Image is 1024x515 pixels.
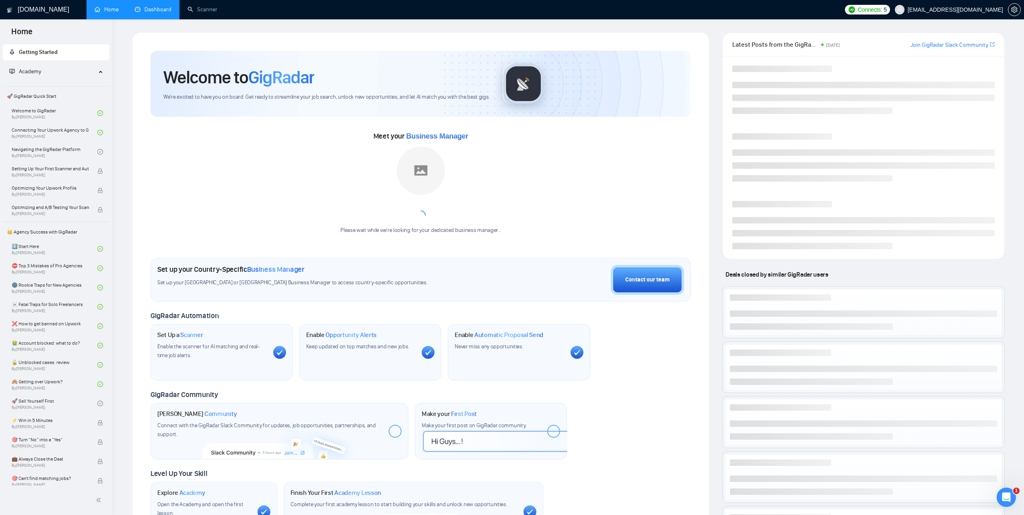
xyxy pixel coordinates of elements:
[12,337,97,354] a: 😭 Account blocked: what to do?By[PERSON_NAME]
[12,444,89,449] span: By [PERSON_NAME]
[187,6,217,13] a: searchScanner
[97,343,103,348] span: check-circle
[12,463,89,468] span: By [PERSON_NAME]
[12,455,89,463] span: 💼 Always Close the Deal
[157,343,260,359] span: Enable the scanner for AI matching and real-time job alerts.
[422,422,526,429] span: Make your first post on GigRadar community.
[326,331,377,339] span: Opportunity Alerts
[422,410,477,418] h1: Make your
[163,93,490,101] span: We're excited to have you on board. Get ready to streamline your job search, unlock new opportuni...
[884,5,887,14] span: 5
[897,7,902,12] span: user
[722,267,831,281] span: Deals closed by similar GigRadar users
[415,210,426,220] span: loading
[97,246,103,252] span: check-circle
[12,375,97,393] a: 🙈 Getting over Upwork?By[PERSON_NAME]
[826,42,840,48] span: [DATE]
[373,132,468,141] span: Meet your
[203,422,357,459] img: slackcommunity-bg.png
[858,5,882,14] span: Connects:
[97,323,103,329] span: check-circle
[97,130,103,135] span: check-circle
[12,192,89,197] span: By [PERSON_NAME]
[474,331,543,339] span: Automatic Proposal Send
[97,265,103,271] span: check-circle
[291,501,507,508] span: Complete your first academy lesson to start building your skills and unlock new opportunities.
[611,265,684,295] button: Contact our team
[157,279,474,287] span: Set up your [GEOGRAPHIC_DATA] or [GEOGRAPHIC_DATA] Business Manager to access country-specific op...
[997,488,1016,507] iframe: Intercom live chat
[97,149,103,155] span: check-circle
[911,41,988,50] a: Join GigRadar Slack Community
[4,224,109,240] span: 👑 Agency Success with GigRadar
[9,49,15,55] span: rocket
[19,68,41,75] span: Academy
[157,422,376,438] span: Connect with the GigRadar Slack Community for updates, job opportunities, partnerships, and support.
[157,265,305,274] h1: Set up your Country-Specific
[12,203,89,211] span: Optimizing and A/B Testing Your Scanner for Better Results
[150,469,207,478] span: Level Up Your Skill
[12,143,97,161] a: Navigating the GigRadar PlatformBy[PERSON_NAME]
[157,410,237,418] h1: [PERSON_NAME]
[97,439,103,445] span: lock
[97,381,103,387] span: check-circle
[306,331,377,339] h1: Enable
[1013,488,1020,494] span: 1
[12,356,97,374] a: 🔓 Unblocked cases: reviewBy[PERSON_NAME]
[12,416,89,424] span: ⚡ Win in 5 Minutes
[12,104,97,122] a: Welcome to GigRadarBy[PERSON_NAME]
[97,420,103,426] span: lock
[157,489,205,497] h1: Explore
[248,66,314,88] span: GigRadar
[9,68,15,74] span: fund-projection-screen
[503,64,544,104] img: gigradar-logo.png
[9,68,41,75] span: Academy
[1008,3,1021,16] button: setting
[180,331,203,339] span: Scanner
[97,168,103,174] span: lock
[179,489,205,497] span: Academy
[150,311,218,320] span: GigRadar Automation
[397,147,445,195] img: placeholder.png
[455,331,543,339] h1: Enable
[291,489,381,497] h1: Finish Your First
[150,390,218,399] span: GigRadar Community
[97,304,103,310] span: check-circle
[3,44,109,60] li: Getting Started
[97,285,103,290] span: check-circle
[451,410,477,418] span: First Post
[455,343,523,350] span: Never miss any opportunities.
[97,401,103,406] span: check-circle
[163,66,314,88] h1: Welcome to
[135,6,171,13] a: dashboardDashboard
[12,424,89,429] span: By [PERSON_NAME]
[306,343,410,350] span: Keep updated on top matches and new jobs.
[97,478,103,484] span: lock
[990,41,995,48] a: export
[12,482,89,487] span: By [PERSON_NAME]
[95,6,119,13] a: homeHome
[12,173,89,178] span: By [PERSON_NAME]
[12,124,97,141] a: Connecting Your Upwork Agency to GigRadarBy[PERSON_NAME]
[97,207,103,213] span: lock
[96,496,104,504] span: double-left
[990,41,995,48] span: export
[97,459,103,464] span: lock
[7,4,12,17] img: logo
[19,49,58,56] span: Getting Started
[97,362,103,368] span: check-circle
[12,240,97,258] a: 1️⃣ Start HereBy[PERSON_NAME]
[12,317,97,335] a: ❌ How to get banned on UpworkBy[PERSON_NAME]
[12,474,89,482] span: 🎯 Can't find matching jobs?
[204,410,237,418] span: Community
[12,184,89,192] span: Optimizing Your Upwork Profile
[1008,6,1021,13] a: setting
[336,227,506,234] div: Please wait while we're looking for your dedicated business manager...
[849,6,855,13] img: upwork-logo.png
[97,110,103,116] span: check-circle
[12,436,89,444] span: 🎯 Turn “No” into a “Yes”
[1008,6,1020,13] span: setting
[12,165,89,173] span: Setting Up Your First Scanner and Auto-Bidder
[12,259,97,277] a: ⛔ Top 3 Mistakes of Pro AgenciesBy[PERSON_NAME]
[406,132,468,140] span: Business Manager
